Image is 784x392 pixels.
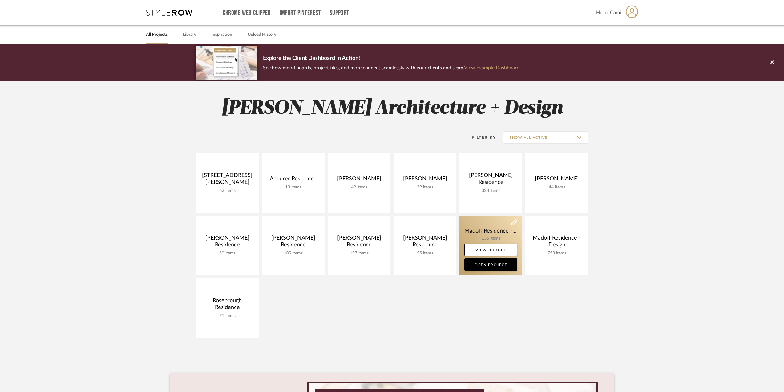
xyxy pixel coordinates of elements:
[183,31,196,39] a: Library
[333,251,386,256] div: 197 items
[201,172,254,188] div: [STREET_ADDRESS][PERSON_NAME]
[464,244,517,256] a: View Budget
[263,64,519,72] p: See how mood boards, project files, and more connect seamlessly with your clients and team.
[333,185,386,190] div: 49 items
[398,235,451,251] div: [PERSON_NAME] Residence
[201,235,254,251] div: [PERSON_NAME] Residence
[248,31,276,39] a: Upload History
[201,313,254,319] div: 71 items
[330,10,349,16] a: Support
[201,297,254,313] div: Rosebrough Residence
[596,9,621,16] span: Hello, Cami
[530,251,583,256] div: 753 items
[267,175,320,185] div: Anderer Residence
[201,251,254,256] div: 50 items
[263,54,519,64] p: Explore the Client Dashboard in Action!
[398,185,451,190] div: 39 items
[212,31,232,39] a: Inspiration
[464,258,517,271] a: Open Project
[170,97,614,120] h2: [PERSON_NAME] Architecture + Design
[530,235,583,251] div: Madoff Residence - Design
[146,31,168,39] a: All Projects
[464,188,517,193] div: 323 items
[201,188,254,193] div: 62 items
[464,134,496,141] div: Filter By
[333,235,386,251] div: [PERSON_NAME] Residence
[267,185,320,190] div: 13 items
[267,251,320,256] div: 109 items
[530,185,583,190] div: 44 items
[223,10,271,16] a: Chrome Web Clipper
[398,251,451,256] div: 55 items
[530,175,583,185] div: [PERSON_NAME]
[333,175,386,185] div: [PERSON_NAME]
[398,175,451,185] div: [PERSON_NAME]
[196,46,257,80] img: d5d033c5-7b12-40c2-a960-1ecee1989c38.png
[464,172,517,188] div: [PERSON_NAME] Residence
[464,65,519,70] a: View Example Dashboard
[280,10,321,16] a: Import Pinterest
[267,235,320,251] div: [PERSON_NAME] Residence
